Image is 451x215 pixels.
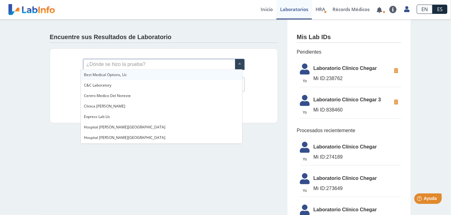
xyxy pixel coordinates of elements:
span: Laboratorio Clínico Chegar [313,206,401,213]
span: Procesados recientemente [297,127,401,134]
span: Yo [296,110,313,115]
a: EN [417,5,432,14]
span: Clinica [PERSON_NAME] [84,103,125,109]
span: Mi ID: [313,107,326,112]
span: Yo [296,188,313,193]
span: Mi ID: [313,186,326,191]
span: Yo [296,78,313,84]
h4: Mis Lab IDs [297,34,331,41]
a: ES [432,5,447,14]
span: C&C Laboratory [84,83,111,88]
span: Express Lab Llc [84,114,110,119]
span: Laboratorio Clínico Chegar [313,143,401,151]
span: Laboratorio Clínico Chegar 3 [313,96,391,103]
span: HRA [316,6,325,12]
span: Pendientes [297,48,401,56]
h4: Encuentre sus Resultados de Laboratorio [50,34,172,41]
span: Yo [296,156,313,162]
span: Centro Medico Del Noreste [84,93,131,98]
ng-dropdown-panel: Options list [81,69,242,144]
span: 838460 [313,106,391,114]
span: Laboratorio Clínico Chegar [313,65,391,72]
span: Laboratorio Clínico Chegar [313,175,401,182]
span: Hospital [PERSON_NAME][GEOGRAPHIC_DATA] [84,124,165,130]
span: 273649 [313,185,401,192]
span: 274189 [313,153,401,161]
iframe: Help widget launcher [396,191,444,208]
span: 238762 [313,75,391,82]
span: Mi ID: [313,154,326,160]
span: Best Medical Options, Llc [84,72,127,77]
span: Hospital [PERSON_NAME][GEOGRAPHIC_DATA] [84,135,165,140]
span: Mi ID: [313,76,326,81]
